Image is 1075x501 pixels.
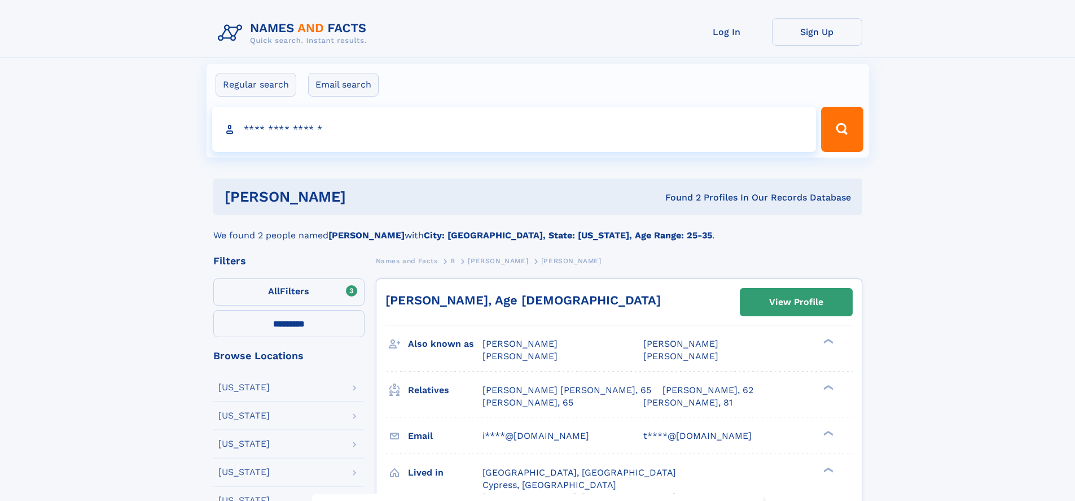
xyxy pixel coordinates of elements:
[218,468,270,477] div: [US_STATE]
[740,289,852,316] a: View Profile
[216,73,296,97] label: Regular search
[450,254,455,268] a: B
[424,230,712,241] b: City: [GEOGRAPHIC_DATA], State: [US_STATE], Age Range: 25-35
[213,278,365,306] label: Filters
[225,190,506,204] h1: [PERSON_NAME]
[213,215,862,242] div: We found 2 people named with .
[268,286,280,297] span: All
[218,439,270,448] div: [US_STATE]
[213,256,365,266] div: Filters
[408,381,482,400] h3: Relatives
[820,429,834,437] div: ❯
[408,334,482,354] h3: Also known as
[769,289,823,315] div: View Profile
[450,257,455,265] span: B
[820,384,834,391] div: ❯
[408,426,482,446] h3: Email
[506,191,851,204] div: Found 2 Profiles In Our Records Database
[772,18,862,46] a: Sign Up
[376,254,438,268] a: Names and Facts
[643,338,718,349] span: [PERSON_NAME]
[213,18,376,49] img: Logo Names and Facts
[482,384,651,397] a: [PERSON_NAME] [PERSON_NAME], 65
[212,107,817,152] input: search input
[218,411,270,420] div: [US_STATE]
[820,466,834,473] div: ❯
[408,463,482,482] h3: Lived in
[482,397,573,409] a: [PERSON_NAME], 65
[468,254,528,268] a: [PERSON_NAME]
[468,257,528,265] span: [PERSON_NAME]
[482,338,558,349] span: [PERSON_NAME]
[643,397,732,409] a: [PERSON_NAME], 81
[385,293,661,307] a: [PERSON_NAME], Age [DEMOGRAPHIC_DATA]
[820,338,834,345] div: ❯
[308,73,379,97] label: Email search
[482,467,676,478] span: [GEOGRAPHIC_DATA], [GEOGRAPHIC_DATA]
[328,230,405,241] b: [PERSON_NAME]
[682,18,772,46] a: Log In
[482,480,616,490] span: Cypress, [GEOGRAPHIC_DATA]
[541,257,602,265] span: [PERSON_NAME]
[662,384,753,397] a: [PERSON_NAME], 62
[482,351,558,361] span: [PERSON_NAME]
[213,351,365,361] div: Browse Locations
[643,351,718,361] span: [PERSON_NAME]
[218,383,270,392] div: [US_STATE]
[821,107,863,152] button: Search Button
